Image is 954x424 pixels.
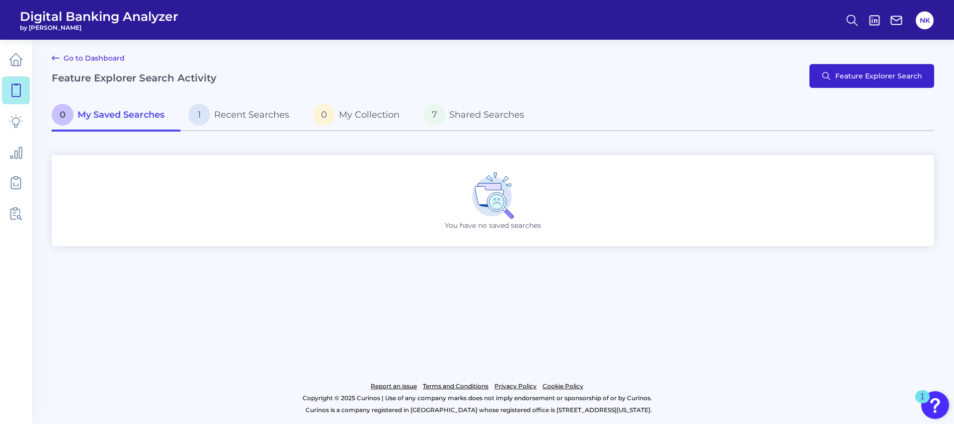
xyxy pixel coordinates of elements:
[78,109,164,120] span: My Saved Searches
[423,380,488,392] a: Terms and Conditions
[449,109,524,120] span: Shared Searches
[52,72,217,84] h2: Feature Explorer Search Activity
[214,109,289,120] span: Recent Searches
[921,391,949,419] button: Open Resource Center, 1 new notification
[916,11,934,29] button: NK
[494,380,537,392] a: Privacy Policy
[20,24,178,31] span: by [PERSON_NAME]
[52,155,934,246] div: You have no saved searches
[52,404,905,416] p: Curinos is a company registered in [GEOGRAPHIC_DATA] whose registered office is [STREET_ADDRESS][...
[371,380,417,392] a: Report an issue
[920,397,925,410] div: 1
[52,100,180,132] a: 0My Saved Searches
[339,109,399,120] span: My Collection
[188,104,210,126] span: 1
[809,64,934,88] button: Feature Explorer Search
[543,380,583,392] a: Cookie Policy
[415,100,540,132] a: 7Shared Searches
[180,100,305,132] a: 1Recent Searches
[305,100,415,132] a: 0My Collection
[52,104,74,126] span: 0
[313,104,335,126] span: 0
[835,72,922,80] span: Feature Explorer Search
[49,392,905,404] p: Copyright © 2025 Curinos | Use of any company marks does not imply endorsement or sponsorship of ...
[20,9,178,24] span: Digital Banking Analyzer
[52,52,125,64] a: Go to Dashboard
[423,104,445,126] span: 7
